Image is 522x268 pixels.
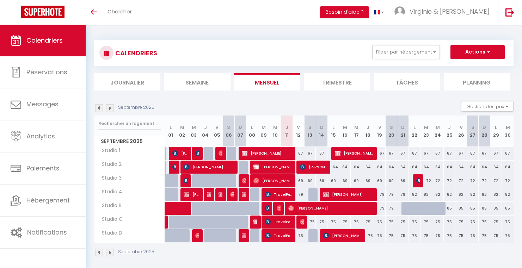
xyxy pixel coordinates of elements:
[502,161,514,174] div: 64
[285,124,288,131] abbr: J
[467,229,479,242] div: 75
[192,124,196,131] abbr: M
[26,68,67,76] span: Réservations
[374,116,386,147] th: 19
[467,202,479,215] div: 85
[170,124,172,131] abbr: L
[502,116,514,147] th: 30
[26,132,55,141] span: Analytics
[420,188,432,201] div: 82
[96,161,123,168] span: Studio 2
[409,161,420,174] div: 64
[444,202,455,215] div: 85
[420,174,432,187] div: 72
[479,147,490,160] div: 67
[374,202,386,215] div: 79
[118,104,154,111] p: Septembre 2025
[227,124,230,131] abbr: S
[409,147,420,160] div: 67
[273,124,277,131] abbr: M
[386,229,397,242] div: 75
[98,117,161,130] input: Rechercher un logement...
[94,136,165,147] span: Septembre 2025
[21,6,65,18] img: Super Booking
[386,174,397,187] div: 69
[420,116,432,147] th: 23
[316,216,327,229] div: 75
[444,147,455,160] div: 67
[219,147,222,160] span: [PERSON_NAME]
[467,174,479,187] div: 72
[269,116,281,147] th: 10
[444,116,455,147] th: 25
[448,124,451,131] abbr: J
[455,161,467,174] div: 64
[479,174,490,187] div: 72
[239,124,242,131] abbr: D
[386,216,397,229] div: 75
[293,188,304,201] div: 79
[386,161,397,174] div: 64
[94,73,160,91] li: Journalier
[265,229,292,242] span: TravelPerk S.L.U.
[471,124,474,131] abbr: S
[432,229,444,242] div: 75
[420,216,432,229] div: 75
[26,100,59,108] span: Messages
[354,124,358,131] abbr: M
[455,147,467,160] div: 67
[397,229,409,242] div: 75
[262,124,266,131] abbr: M
[339,161,351,174] div: 64
[277,201,281,215] span: [PERSON_NAME]
[293,229,304,242] div: 75
[378,124,381,131] abbr: V
[505,8,514,17] img: logout
[253,174,292,187] span: [PERSON_NAME]
[450,45,505,59] button: Actions
[293,116,304,147] th: 12
[327,216,339,229] div: 75
[251,124,253,131] abbr: L
[444,216,455,229] div: 75
[304,73,370,91] li: Trimestre
[390,124,393,131] abbr: S
[502,174,514,187] div: 72
[397,116,409,147] th: 21
[502,216,514,229] div: 75
[372,45,440,59] button: Filtrer par hébergement
[490,161,502,174] div: 64
[409,229,420,242] div: 75
[362,116,374,147] th: 18
[172,160,176,174] span: [PERSON_NAME]
[339,116,351,147] th: 16
[113,45,157,61] h3: CALENDRIERS
[374,229,386,242] div: 75
[300,160,327,174] span: [PERSON_NAME]
[118,249,154,255] p: Septembre 2025
[165,116,177,147] th: 01
[335,147,374,160] span: [PERSON_NAME]
[96,147,122,155] span: Studio 1
[397,147,409,160] div: 67
[96,229,124,237] span: Studio D
[195,229,199,242] span: [PERSON_NAME]-[PERSON_NAME]
[409,216,420,229] div: 75
[432,174,444,187] div: 72
[253,215,257,229] span: [PERSON_NAME]
[199,116,211,147] th: 04
[479,161,490,174] div: 64
[397,216,409,229] div: 75
[386,202,397,215] div: 79
[479,188,490,201] div: 82
[490,116,502,147] th: 29
[455,174,467,187] div: 72
[26,36,63,45] span: Calendriers
[416,174,420,187] span: [PERSON_NAME]
[293,174,304,187] div: 69
[495,124,497,131] abbr: L
[362,216,374,229] div: 75
[432,116,444,147] th: 24
[339,174,351,187] div: 69
[374,174,386,187] div: 69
